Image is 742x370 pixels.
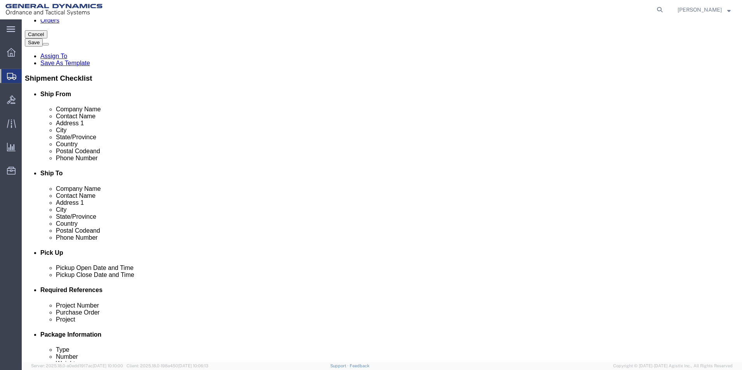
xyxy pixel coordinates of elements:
span: [DATE] 10:10:00 [93,363,123,368]
span: Client: 2025.18.0-198a450 [127,363,208,368]
span: Server: 2025.18.0-a0edd1917ac [31,363,123,368]
a: Support [330,363,350,368]
img: logo [5,4,102,16]
span: Copyright © [DATE]-[DATE] Agistix Inc., All Rights Reserved [613,363,733,369]
a: Feedback [350,363,369,368]
span: [DATE] 10:06:13 [178,363,208,368]
iframe: FS Legacy Container [22,19,742,362]
span: Brenda Pagan [678,5,722,14]
button: [PERSON_NAME] [677,5,731,14]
